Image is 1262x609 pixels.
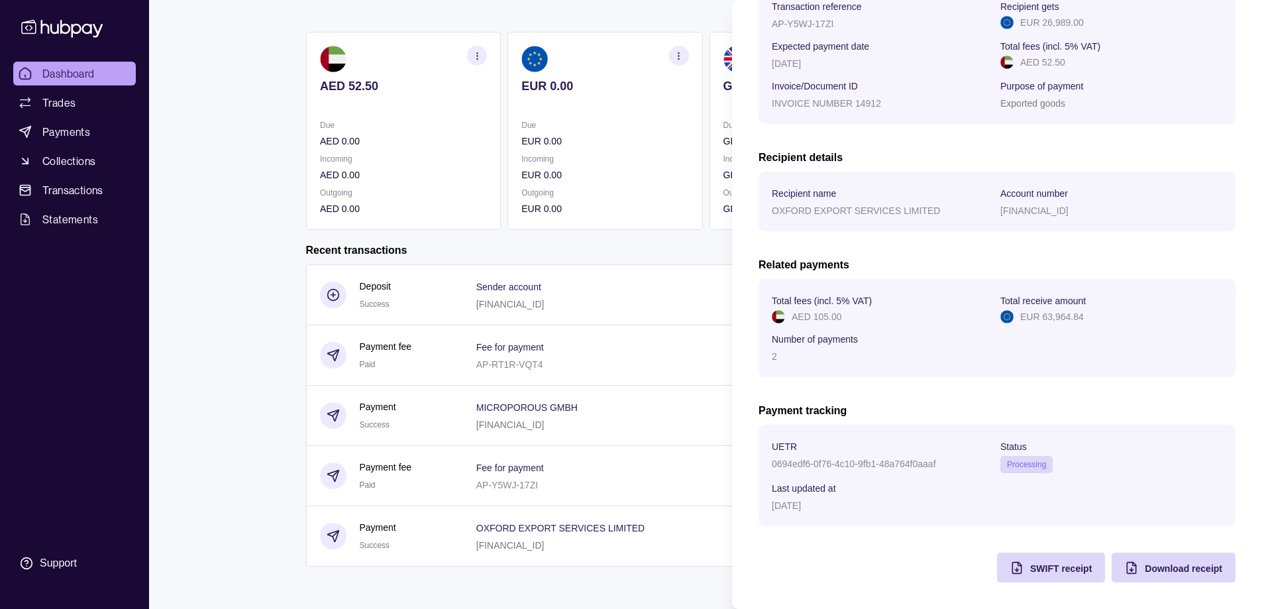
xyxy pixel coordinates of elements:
[1145,563,1222,574] span: Download receipt
[1020,55,1065,70] p: AED 52.50
[772,296,872,306] p: Total fees (incl. 5% VAT)
[772,483,836,494] p: Last updated at
[997,553,1105,582] button: SWIFT receipt
[772,310,785,323] img: ae
[772,459,936,469] p: 0694edf6-0f76-4c10-9fb1-48a764f0aaaf
[1000,310,1014,323] img: eu
[1000,56,1014,69] img: ae
[1000,41,1100,52] p: Total fees (incl. 5% VAT)
[1000,1,1059,12] p: Recipient gets
[772,41,869,52] p: Expected payment date
[1007,460,1046,469] span: Processing
[772,334,858,345] p: Number of payments
[772,58,801,69] p: [DATE]
[772,81,858,91] p: Invoice/Document ID
[772,98,881,109] p: INVOICE NUMBER 14912
[1000,188,1068,199] p: Account number
[1000,296,1086,306] p: Total receive amount
[759,258,1236,272] h2: Related payments
[1030,563,1092,574] span: SWIFT receipt
[1020,309,1084,324] p: EUR 63,964.84
[1000,98,1065,109] p: Exported goods
[1112,553,1236,582] button: Download receipt
[1000,16,1014,29] img: eu
[1020,15,1084,30] p: EUR 26,989.00
[1000,441,1027,452] p: Status
[792,309,842,324] p: AED 105.00
[772,205,940,216] p: OXFORD EXPORT SERVICES LIMITED
[759,150,1236,165] h2: Recipient details
[1000,81,1083,91] p: Purpose of payment
[772,351,777,362] p: 2
[772,188,836,199] p: Recipient name
[759,404,1236,418] h2: Payment tracking
[772,1,862,12] p: Transaction reference
[772,19,833,29] p: AP-Y5WJ-17ZI
[1000,205,1069,216] p: [FINANCIAL_ID]
[772,441,797,452] p: UETR
[772,500,801,511] p: [DATE]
